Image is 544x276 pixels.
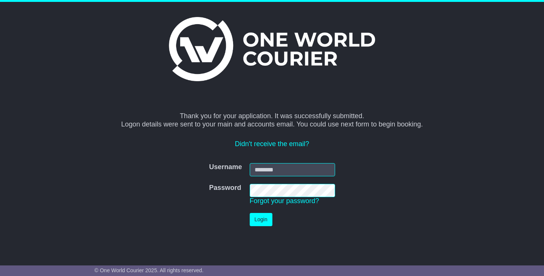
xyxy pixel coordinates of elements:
[250,197,319,205] a: Forgot your password?
[209,163,242,171] label: Username
[94,267,204,273] span: © One World Courier 2025. All rights reserved.
[250,213,272,226] button: Login
[169,17,375,81] img: One World
[235,140,309,148] a: Didn't receive the email?
[209,184,241,192] label: Password
[121,112,423,128] span: Thank you for your application. It was successfully submitted. Logon details were sent to your ma...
